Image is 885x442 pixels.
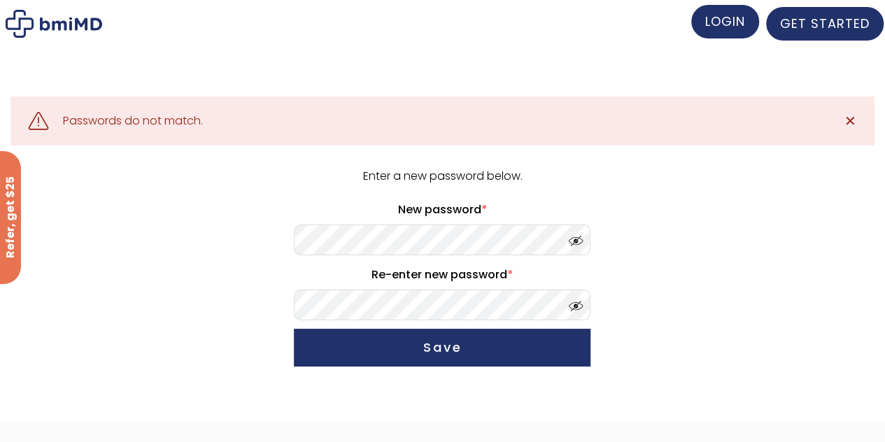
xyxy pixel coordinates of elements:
[292,166,593,186] p: Enter a new password below.
[836,107,864,135] a: ✕
[294,199,590,221] label: New password
[691,5,759,38] a: LOGIN
[766,7,884,41] a: GET STARTED
[6,10,102,38] img: My account
[63,111,203,131] div: Passwords do not match.
[844,111,856,131] span: ✕
[294,329,590,366] button: Save
[780,15,870,32] span: GET STARTED
[705,13,745,30] span: LOGIN
[294,264,590,286] label: Re-enter new password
